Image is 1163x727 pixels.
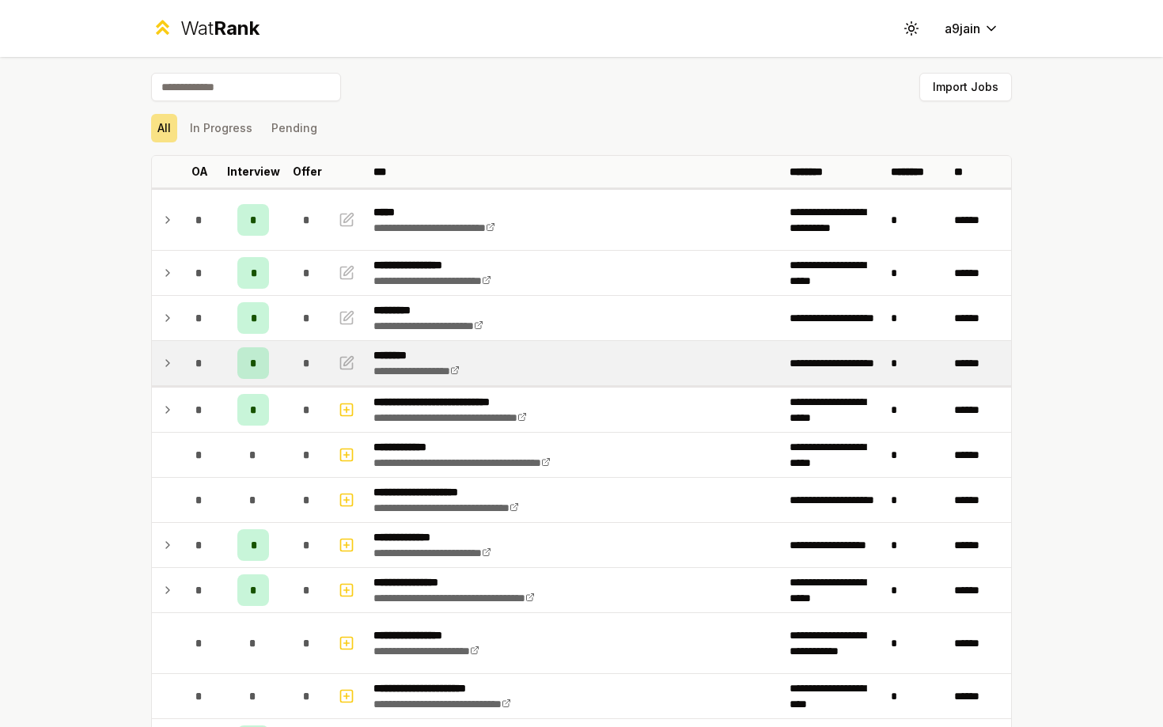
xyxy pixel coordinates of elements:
[919,73,1012,101] button: Import Jobs
[227,164,280,180] p: Interview
[214,17,259,40] span: Rank
[151,114,177,142] button: All
[293,164,322,180] p: Offer
[151,16,259,41] a: WatRank
[180,16,259,41] div: Wat
[932,14,1012,43] button: a9jain
[184,114,259,142] button: In Progress
[265,114,324,142] button: Pending
[945,19,980,38] span: a9jain
[191,164,208,180] p: OA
